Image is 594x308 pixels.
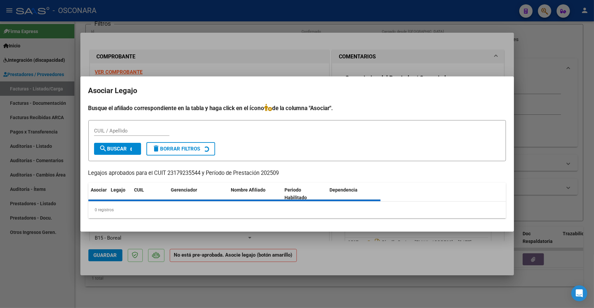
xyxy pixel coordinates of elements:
[88,202,506,218] div: 0 registros
[168,183,228,205] datatable-header-cell: Gerenciador
[88,169,506,178] p: Legajos aprobados para el CUIT 23179235544 y Período de Prestación 202509
[171,187,197,193] span: Gerenciador
[91,187,107,193] span: Asociar
[152,144,160,152] mat-icon: delete
[99,144,107,152] mat-icon: search
[152,146,200,152] span: Borrar Filtros
[88,84,506,97] h2: Asociar Legajo
[228,183,282,205] datatable-header-cell: Nombre Afiliado
[94,143,141,155] button: Buscar
[571,285,587,301] div: Open Intercom Messenger
[88,104,506,112] h4: Busque el afiliado correspondiente en la tabla y haga click en el ícono de la columna "Asociar".
[99,146,127,152] span: Buscar
[132,183,168,205] datatable-header-cell: CUIL
[327,183,381,205] datatable-header-cell: Dependencia
[146,142,215,156] button: Borrar Filtros
[330,187,358,193] span: Dependencia
[231,187,266,193] span: Nombre Afiliado
[88,183,108,205] datatable-header-cell: Asociar
[108,183,132,205] datatable-header-cell: Legajo
[111,187,126,193] span: Legajo
[134,187,144,193] span: CUIL
[282,183,327,205] datatable-header-cell: Periodo Habilitado
[284,187,307,200] span: Periodo Habilitado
